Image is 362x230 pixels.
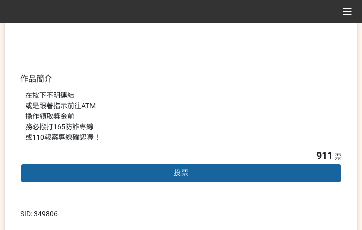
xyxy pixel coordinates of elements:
[20,74,52,84] span: 作品簡介
[254,209,304,219] iframe: IFrame Embed
[316,149,333,162] span: 911
[174,169,188,177] span: 投票
[335,152,342,161] span: 票
[20,210,58,218] span: SID: 349806
[25,90,337,143] div: 在按下不明連結 或是跟著指示前往ATM 操作領取獎金前 務必撥打165防詐專線 或110報案專線確認喔！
